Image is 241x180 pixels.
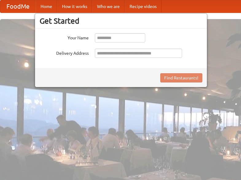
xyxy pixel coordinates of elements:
[125,0,161,13] a: Recipe videos
[92,0,125,13] a: Who we are
[40,16,202,26] h3: Get Started
[0,0,36,13] a: FoodMe
[40,49,89,56] label: Delivery Address
[36,0,57,13] a: Home
[160,73,202,82] button: Find Restaurants!
[57,0,92,13] a: How it works
[40,33,89,41] label: Your Name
